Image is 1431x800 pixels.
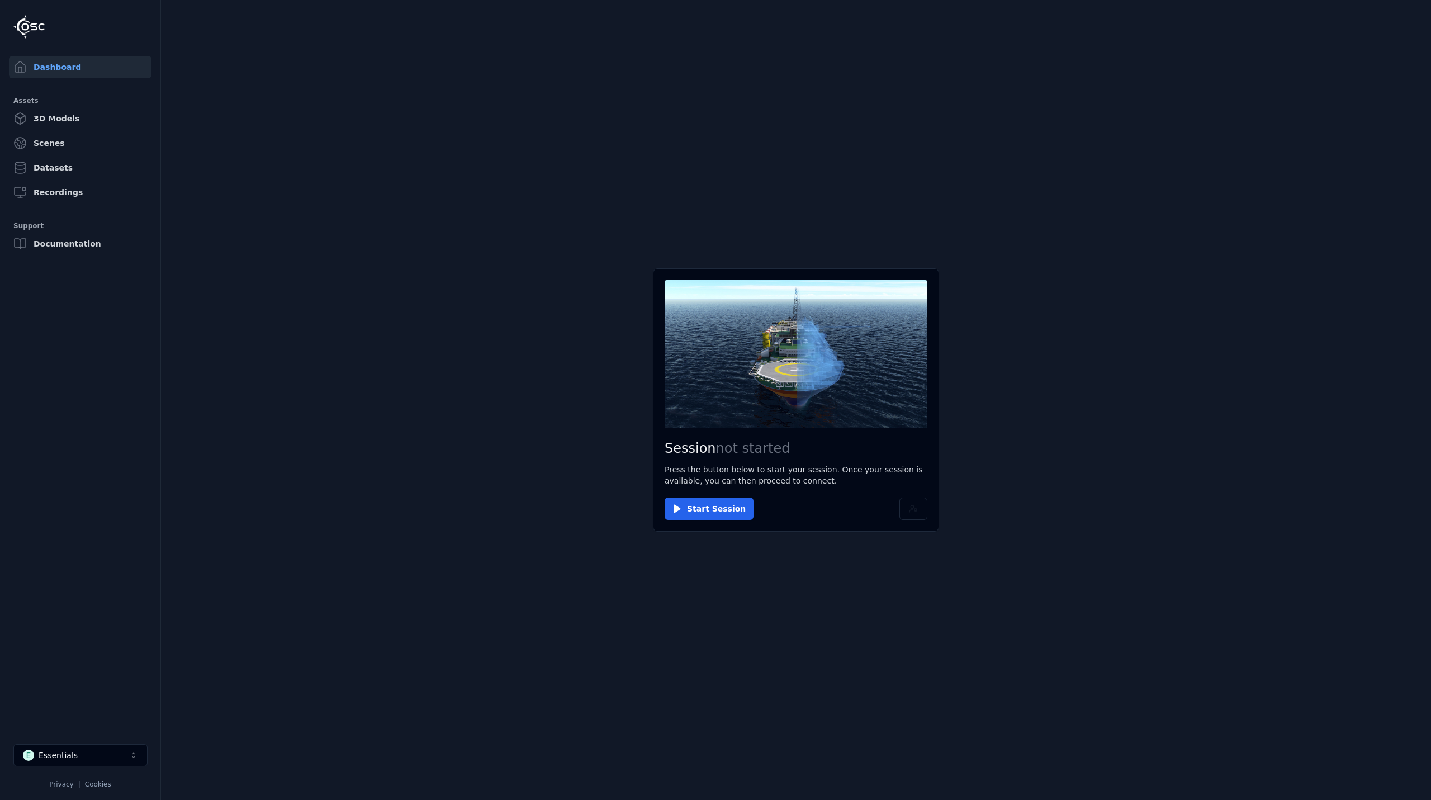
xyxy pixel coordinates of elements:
span: not started [716,441,790,456]
div: Assets [13,94,147,107]
a: Documentation [9,233,151,255]
a: Recordings [9,181,151,203]
a: Datasets [9,157,151,179]
div: Essentials [39,750,78,761]
button: Select a workspace [13,744,148,766]
div: E [23,750,34,761]
div: Support [13,219,147,233]
span: | [78,780,80,788]
img: Logo [13,15,45,39]
a: Dashboard [9,56,151,78]
button: Start Session [665,498,754,520]
a: 3D Models [9,107,151,130]
a: Privacy [49,780,73,788]
a: Scenes [9,132,151,154]
h2: Session [665,439,927,457]
p: Press the button below to start your session. Once your session is available, you can then procee... [665,464,927,486]
a: Cookies [85,780,111,788]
